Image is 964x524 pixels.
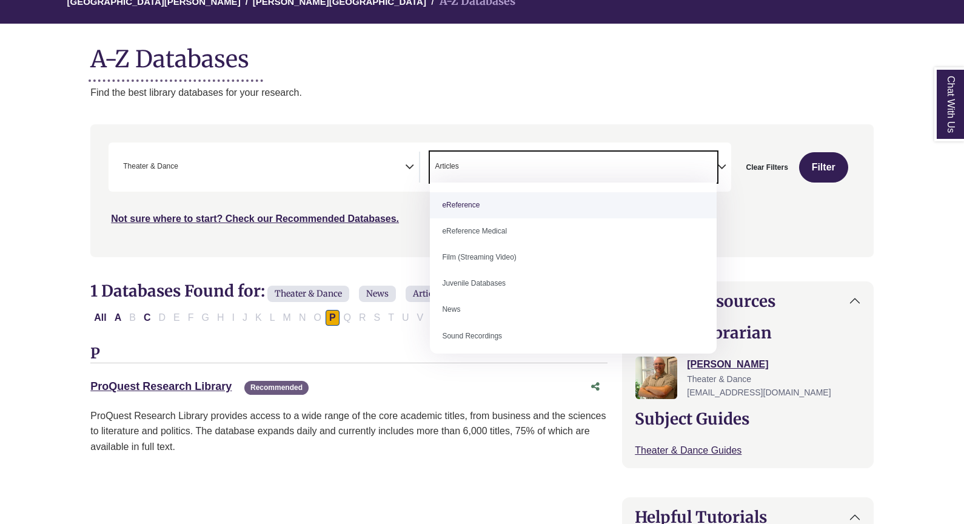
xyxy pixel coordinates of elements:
[635,445,741,455] a: Theater & Dance Guides
[687,374,751,384] span: Theater & Dance
[430,244,717,270] li: Film (Streaming Video)
[326,310,340,326] button: Filter Results P
[635,409,861,428] h2: Subject Guides
[90,380,232,392] a: ProQuest Research Library
[430,323,717,349] li: Sound Recordings
[140,310,155,326] button: Filter Results C
[635,357,677,399] img: Nathan Farley
[359,286,396,302] span: News
[90,312,501,322] div: Alpha-list to filter by first letter of database name
[430,161,458,172] li: Articles
[435,161,458,172] span: Articles
[430,192,717,218] li: eReference
[799,152,848,183] button: Submit for Search Results
[118,161,178,172] li: Theater & Dance
[90,345,608,363] h3: P
[687,388,831,397] span: [EMAIL_ADDRESS][DOMAIN_NAME]
[430,297,717,323] li: News
[123,161,178,172] span: Theater & Dance
[738,152,796,183] button: Clear Filters
[90,408,608,455] p: ProQuest Research Library provides access to a wide range of the core academic titles, from busin...
[90,281,265,301] span: 1 Databases Found for:
[635,323,861,342] h2: Liaison Librarian
[583,375,608,398] button: Share this database
[111,310,126,326] button: Filter Results A
[90,310,110,326] button: All
[406,286,451,302] span: Articles
[244,381,309,395] span: Recommended
[90,36,874,73] h1: A-Z Databases
[623,282,873,320] button: Subject Resources
[687,359,768,369] a: [PERSON_NAME]
[430,218,717,244] li: eReference Medical
[181,163,186,173] textarea: Search
[90,124,874,257] nav: Search filters
[430,270,717,297] li: Juvenile Databases
[267,286,349,302] span: Theater & Dance
[461,163,472,173] textarea: Search
[90,85,874,101] p: Find the best library databases for your research.
[111,213,399,224] a: Not sure where to start? Check our Recommended Databases.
